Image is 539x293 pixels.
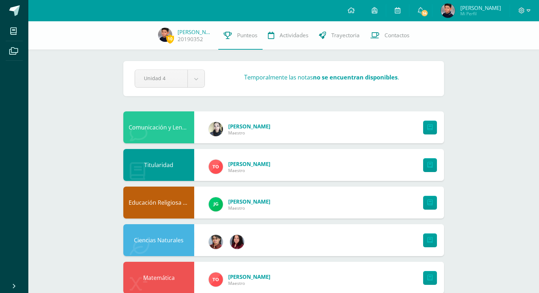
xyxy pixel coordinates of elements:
img: 756ce12fb1b4cf9faf9189d656ca7749.png [209,272,223,287]
a: Unidad 4 [135,70,204,87]
span: [PERSON_NAME] [228,160,270,167]
span: Actividades [280,32,308,39]
span: [PERSON_NAME] [228,273,270,280]
span: Contactos [384,32,409,39]
span: [PERSON_NAME] [460,4,501,11]
span: Maestro [228,280,270,286]
h3: Temporalmente las notas . [244,73,399,81]
img: 756ce12fb1b4cf9faf9189d656ca7749.png [209,160,223,174]
a: [PERSON_NAME] [178,28,213,35]
span: Unidad 4 [144,70,179,87]
span: Trayectoria [331,32,360,39]
img: 62738a800ecd8b6fa95d10d0b85c3dbc.png [209,235,223,249]
span: 10 [166,34,174,43]
div: Educación Religiosa Escolar [123,187,194,219]
span: Punteos [237,32,257,39]
img: 546bb2301e5fea99ed7f5ddb2ba3d8d8.png [441,4,455,18]
a: Actividades [263,21,314,50]
div: Titularidad [123,149,194,181]
span: Maestro [228,205,270,211]
img: 546bb2301e5fea99ed7f5ddb2ba3d8d8.png [158,28,172,42]
a: 20190352 [178,35,203,43]
img: 119c9a59dca757fc394b575038654f60.png [209,122,223,136]
span: [PERSON_NAME] [228,123,270,130]
span: Mi Perfil [460,11,501,17]
a: Contactos [365,21,415,50]
span: 14 [421,9,428,17]
strong: no se encuentran disponibles [313,73,398,81]
div: Ciencias Naturales [123,224,194,256]
span: Maestro [228,167,270,173]
img: 3da61d9b1d2c0c7b8f7e89c78bbce001.png [209,197,223,211]
span: [PERSON_NAME] [228,198,270,205]
img: 7420dd8cffec07cce464df0021f01d4a.png [230,235,244,249]
a: Punteos [218,21,263,50]
a: Trayectoria [314,21,365,50]
span: Maestro [228,130,270,136]
div: Comunicación y Lenguaje, Idioma Extranjero Inglés [123,111,194,143]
